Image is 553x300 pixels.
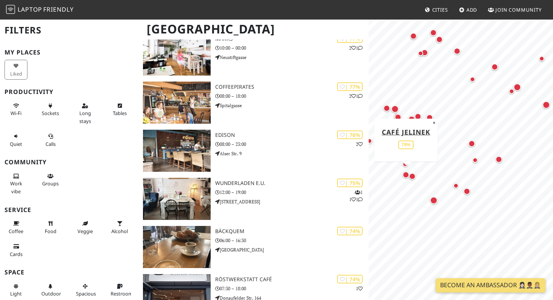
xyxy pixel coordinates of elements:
[10,251,23,258] span: Credit cards
[507,87,516,96] div: Map marker
[215,92,369,100] p: 08:00 – 18:00
[471,156,480,165] div: Map marker
[466,6,477,13] span: Add
[77,228,93,235] span: Veggie
[467,139,477,148] div: Map marker
[108,280,131,300] button: Restroom
[494,155,504,164] div: Map marker
[18,5,42,14] span: Laptop
[468,75,477,84] div: Map marker
[416,49,425,58] div: Map marker
[420,48,430,58] div: Map marker
[407,114,416,124] div: Map marker
[143,178,211,220] img: wunderladen e.U.
[215,102,369,109] p: Spitalgasse
[111,290,133,297] span: Restroom
[5,159,134,166] h3: Community
[215,84,369,90] h3: CoffeePirates
[215,132,369,138] h3: Edison
[6,3,74,17] a: LaptopFriendly LaptopFriendly
[215,180,369,186] h3: wunderladen e.U.
[5,49,134,56] h3: My Places
[215,189,369,196] p: 12:00 – 19:00
[39,170,62,190] button: Groups
[349,92,363,100] p: 2 1
[9,228,23,235] span: Coffee
[390,104,400,114] div: Map marker
[215,54,369,61] p: Neustiftgasse
[337,227,363,235] div: | 74%
[215,285,369,292] p: 07:30 – 18:00
[382,127,430,136] a: Café Jelinek
[356,141,363,148] p: 2
[45,228,56,235] span: Food
[5,269,134,276] h3: Space
[5,88,134,95] h3: Productivity
[393,112,403,122] div: Map marker
[5,217,27,237] button: Coffee
[108,100,131,120] button: Tables
[430,118,438,127] button: Close popup
[425,113,434,123] div: Map marker
[5,280,27,300] button: Light
[10,290,22,297] span: Natural light
[215,141,369,148] p: 08:00 – 23:00
[409,31,418,41] div: Map marker
[422,3,451,17] a: Cities
[337,179,363,187] div: | 75%
[215,228,369,235] h3: Bäckquem
[143,33,211,76] img: Marks
[412,113,421,122] div: Map marker
[108,217,131,237] button: Alcohol
[111,228,128,235] span: Alcohol
[407,171,417,181] div: Map marker
[39,100,62,120] button: Sockets
[401,170,411,180] div: Map marker
[138,226,369,268] a: Bäckquem | 74% Bäckquem 06:00 – 16:30 [GEOGRAPHIC_DATA]
[432,6,448,13] span: Cities
[5,130,27,150] button: Quiet
[10,141,22,147] span: Quiet
[382,103,392,113] div: Map marker
[537,54,546,63] div: Map marker
[138,130,369,172] a: Edison | 76% 2 Edison 08:00 – 23:00 Alser Str. 9
[39,130,62,150] button: Calls
[74,280,97,300] button: Spacious
[215,246,369,253] p: [GEOGRAPHIC_DATA]
[215,198,369,205] p: [STREET_ADDRESS]
[5,240,27,260] button: Cards
[413,112,423,121] div: Map marker
[41,290,61,297] span: Outdoor area
[76,290,96,297] span: Spacious
[398,140,413,149] div: 79%
[39,217,62,237] button: Food
[5,100,27,120] button: Wi-Fi
[365,136,374,145] div: Map marker
[451,181,460,190] div: Map marker
[79,110,91,124] span: Long stays
[215,237,369,244] p: 06:00 – 16:30
[74,217,97,237] button: Veggie
[6,5,15,14] img: LaptopFriendly
[5,19,134,42] h2: Filters
[428,195,439,206] div: Map marker
[392,112,402,121] div: Map marker
[74,100,97,127] button: Long stays
[5,206,134,214] h3: Service
[113,110,127,117] span: Work-friendly tables
[495,6,542,13] span: Join Community
[138,82,369,124] a: CoffeePirates | 77% 21 CoffeePirates 08:00 – 18:00 Spitalgasse
[434,35,444,44] div: Map marker
[138,33,369,76] a: Marks | 77% 21 Marks 10:00 – 00:00 Neustiftgasse
[337,130,363,139] div: | 76%
[11,110,21,117] span: Stable Wi-Fi
[39,280,62,300] button: Outdoor
[356,285,363,292] p: 1
[215,276,369,283] h3: Röstwerkstatt Café
[401,160,410,169] div: Map marker
[452,46,462,56] div: Map marker
[541,100,551,110] div: Map marker
[215,150,369,157] p: Alser Str. 9
[141,19,368,39] h1: [GEOGRAPHIC_DATA]
[349,189,363,203] p: 1 1 1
